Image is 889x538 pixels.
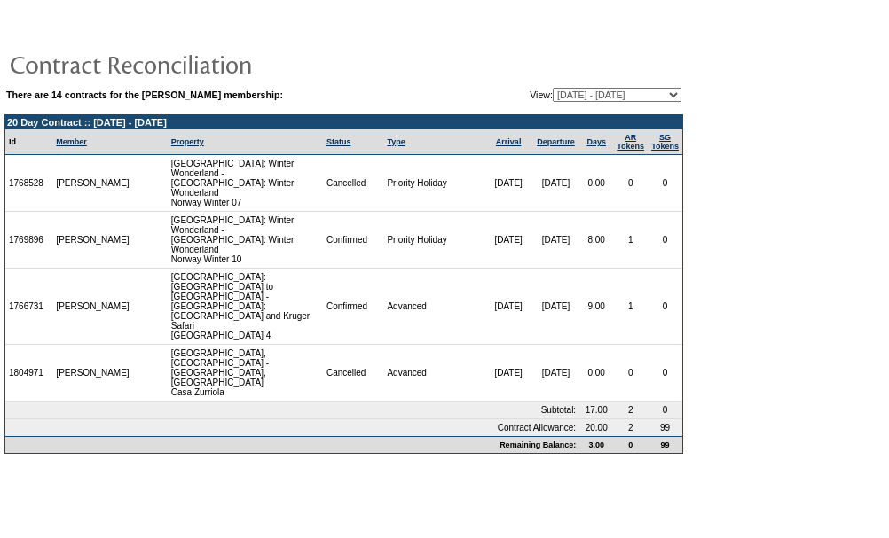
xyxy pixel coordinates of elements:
[613,212,648,269] td: 1
[52,345,134,402] td: [PERSON_NAME]
[648,269,682,345] td: 0
[648,436,682,453] td: 99
[579,155,613,212] td: 0.00
[168,212,323,269] td: [GEOGRAPHIC_DATA]: Winter Wonderland - [GEOGRAPHIC_DATA]: Winter Wonderland Norway Winter 10
[5,212,52,269] td: 1769896
[586,137,606,146] a: Days
[579,269,613,345] td: 9.00
[613,436,648,453] td: 0
[52,155,134,212] td: [PERSON_NAME]
[613,402,648,419] td: 2
[168,345,323,402] td: [GEOGRAPHIC_DATA], [GEOGRAPHIC_DATA] - [GEOGRAPHIC_DATA], [GEOGRAPHIC_DATA] Casa Zurriola
[56,137,87,146] a: Member
[648,402,682,419] td: 0
[383,345,484,402] td: Advanced
[537,137,575,146] a: Departure
[648,155,682,212] td: 0
[387,137,405,146] a: Type
[532,345,579,402] td: [DATE]
[326,137,351,146] a: Status
[5,345,52,402] td: 1804971
[648,419,682,436] td: 99
[443,88,681,102] td: View:
[484,269,531,345] td: [DATE]
[613,269,648,345] td: 1
[9,46,364,82] img: pgTtlContractReconciliation.gif
[532,155,579,212] td: [DATE]
[5,129,52,155] td: Id
[579,402,613,419] td: 17.00
[5,269,52,345] td: 1766731
[5,436,579,453] td: Remaining Balance:
[648,212,682,269] td: 0
[651,133,679,151] a: SGTokens
[5,155,52,212] td: 1768528
[613,345,648,402] td: 0
[168,155,323,212] td: [GEOGRAPHIC_DATA]: Winter Wonderland - [GEOGRAPHIC_DATA]: Winter Wonderland Norway Winter 07
[579,436,613,453] td: 3.00
[484,345,531,402] td: [DATE]
[323,345,384,402] td: Cancelled
[617,133,644,151] a: ARTokens
[6,90,283,100] b: There are 14 contracts for the [PERSON_NAME] membership:
[383,155,484,212] td: Priority Holiday
[323,212,384,269] td: Confirmed
[532,212,579,269] td: [DATE]
[613,155,648,212] td: 0
[171,137,204,146] a: Property
[5,402,579,419] td: Subtotal:
[613,419,648,436] td: 2
[5,115,682,129] td: 20 Day Contract :: [DATE] - [DATE]
[383,212,484,269] td: Priority Holiday
[579,212,613,269] td: 8.00
[383,269,484,345] td: Advanced
[168,269,323,345] td: [GEOGRAPHIC_DATA]: [GEOGRAPHIC_DATA] to [GEOGRAPHIC_DATA] - [GEOGRAPHIC_DATA]: [GEOGRAPHIC_DATA] ...
[579,419,613,436] td: 20.00
[323,155,384,212] td: Cancelled
[52,269,134,345] td: [PERSON_NAME]
[532,269,579,345] td: [DATE]
[484,155,531,212] td: [DATE]
[52,212,134,269] td: [PERSON_NAME]
[496,137,522,146] a: Arrival
[484,212,531,269] td: [DATE]
[5,419,579,436] td: Contract Allowance:
[579,345,613,402] td: 0.00
[323,269,384,345] td: Confirmed
[648,345,682,402] td: 0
